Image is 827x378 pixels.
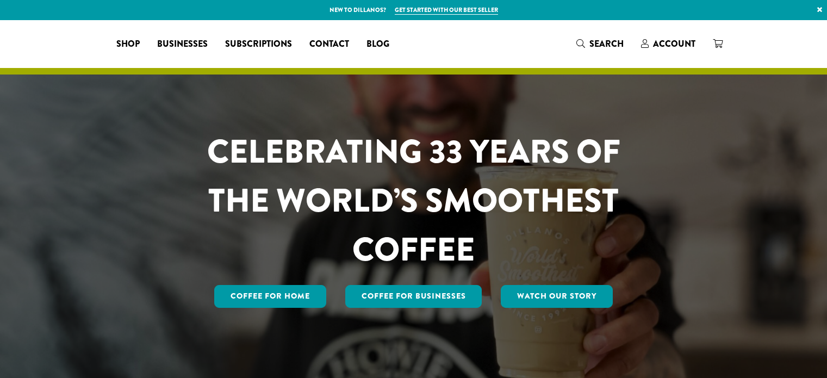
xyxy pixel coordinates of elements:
[175,127,652,274] h1: CELEBRATING 33 YEARS OF THE WORLD’S SMOOTHEST COFFEE
[568,35,632,53] a: Search
[501,285,613,308] a: Watch Our Story
[214,285,326,308] a: Coffee for Home
[309,38,349,51] span: Contact
[108,35,148,53] a: Shop
[345,285,482,308] a: Coffee For Businesses
[366,38,389,51] span: Blog
[225,38,292,51] span: Subscriptions
[589,38,624,50] span: Search
[653,38,695,50] span: Account
[395,5,498,15] a: Get started with our best seller
[157,38,208,51] span: Businesses
[116,38,140,51] span: Shop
